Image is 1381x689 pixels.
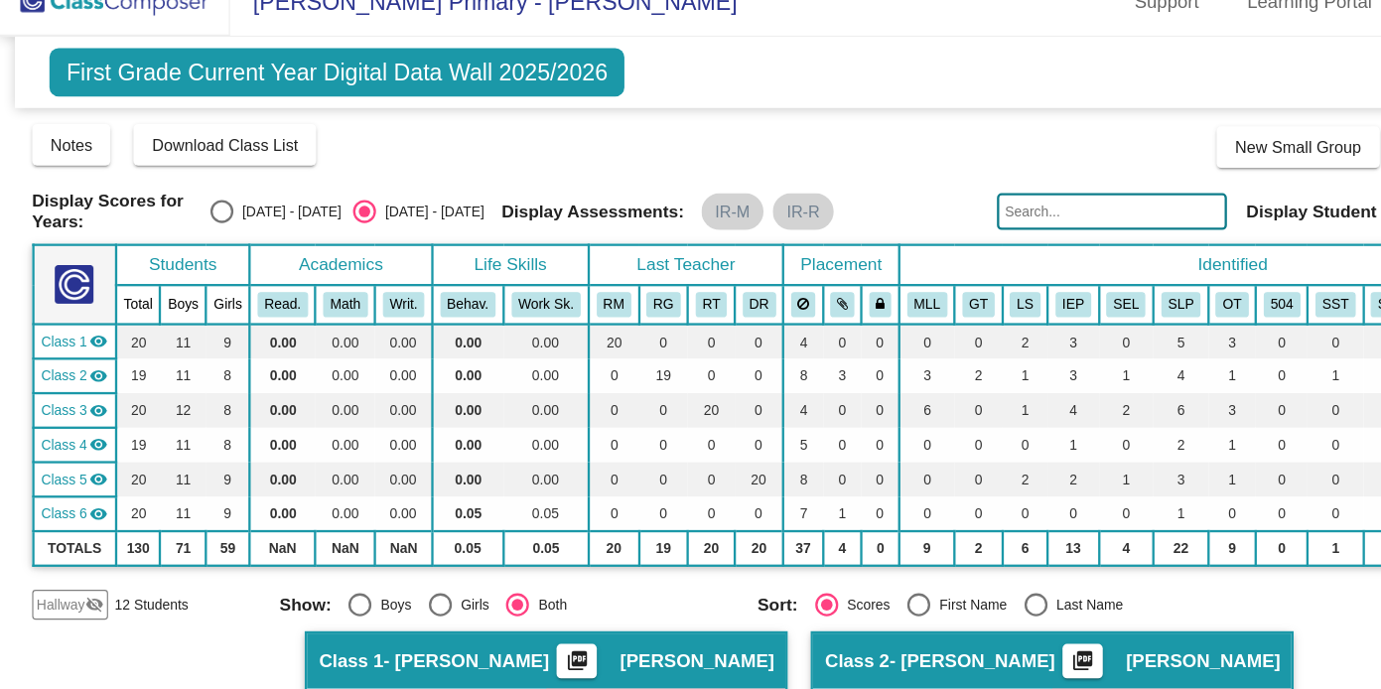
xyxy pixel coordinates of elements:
[776,486,824,516] td: 9
[949,308,997,338] td: 0
[279,280,317,302] button: Math
[1049,280,1077,302] button: OT
[552,308,595,338] td: 0
[28,193,167,228] span: Display Scores for Years:
[182,201,418,220] mat-radio-group: Select an option
[435,308,508,338] td: 0.00
[904,274,948,308] th: Reading-Writing-Math IEP
[138,397,178,427] td: 11
[29,308,100,338] td: Ricki Moynihan-Downs - Moynihan-Downs
[996,367,1043,397] td: 6
[373,308,435,338] td: 0.00
[241,540,639,560] mat-radio-group: Select an option
[783,280,818,302] button: MLL
[373,367,435,397] td: 0.00
[29,338,100,367] td: Rayna Gibson - Rayna Gibson
[508,338,552,367] td: 0
[77,315,93,331] mat-icon: visibility
[1271,457,1312,486] td: 0
[77,404,93,420] mat-icon: visibility
[594,308,634,338] td: 0
[433,202,591,219] span: Display Assessments:
[949,367,997,397] td: 2
[481,584,515,614] button: Print Students Details
[215,338,272,367] td: 0.00
[1177,427,1221,457] td: 0
[138,486,178,516] td: 71
[1066,147,1175,163] span: New Small Group
[215,308,272,338] td: 0.00
[131,145,257,161] span: Download Class List
[435,457,508,486] td: 0.05
[100,367,139,397] td: 20
[100,308,139,338] td: 20
[996,338,1043,367] td: 4
[373,397,435,427] td: 0.00
[923,589,947,617] mat-icon: picture_as_pdf
[676,427,711,457] td: 8
[1312,486,1353,516] td: 1
[552,457,595,486] td: 0
[1330,199,1353,216] div: No
[904,308,948,338] td: 3
[904,397,948,427] td: 1
[606,195,659,226] mat-chip: IR-M
[442,280,501,302] button: Work Sk.
[272,308,324,338] td: 0.00
[77,374,93,390] mat-icon: visibility
[373,338,435,367] td: 0.00
[904,338,948,367] td: 3
[486,589,510,617] mat-icon: picture_as_pdf
[1084,338,1129,367] td: 0
[676,239,776,274] th: Placement
[1221,486,1271,516] td: 1
[178,397,215,427] td: 8
[1312,397,1353,427] td: 0
[138,308,178,338] td: 11
[77,434,93,450] mat-icon: visibility
[552,486,595,516] td: 19
[373,486,435,516] td: 0.05
[435,338,508,367] td: 0.00
[1301,14,1381,46] a: Logout
[824,427,866,457] td: 0
[1043,397,1085,427] td: 1
[1043,457,1085,486] td: 0
[996,427,1043,457] td: 3
[1210,14,1291,46] a: School
[1043,274,1085,308] th: Occupational Therapy IEP
[1177,308,1221,338] td: 0
[676,367,711,397] td: 4
[508,308,552,338] td: 20
[1084,308,1129,338] td: 0
[1271,486,1312,516] td: 0
[44,145,80,161] span: Notes
[1271,397,1312,427] td: 0
[36,344,75,361] span: Class 2
[866,457,904,486] td: 0
[215,239,373,274] th: Academics
[949,427,997,457] td: 1
[272,367,324,397] td: 0.00
[373,427,435,457] td: 0.00
[178,274,215,308] th: Girls
[1129,308,1176,338] td: 0
[676,274,711,308] th: Keep away students
[1043,308,1085,338] td: 3
[676,486,711,516] td: 37
[711,274,745,308] th: Keep with students
[744,397,776,427] td: 0
[324,367,373,397] td: 0.00
[1271,338,1312,367] td: 0
[1091,280,1123,302] button: 504
[824,274,866,308] th: Gifted and Talented (Reach)
[32,541,73,559] span: Hallway
[178,308,215,338] td: 9
[36,403,75,421] span: Class 4
[1201,137,1353,173] button: Saved Small Group
[776,367,824,397] td: 6
[324,457,373,486] td: 0.00
[949,457,997,486] td: 0
[1076,202,1248,219] span: Display Student Picture:
[100,239,215,274] th: Students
